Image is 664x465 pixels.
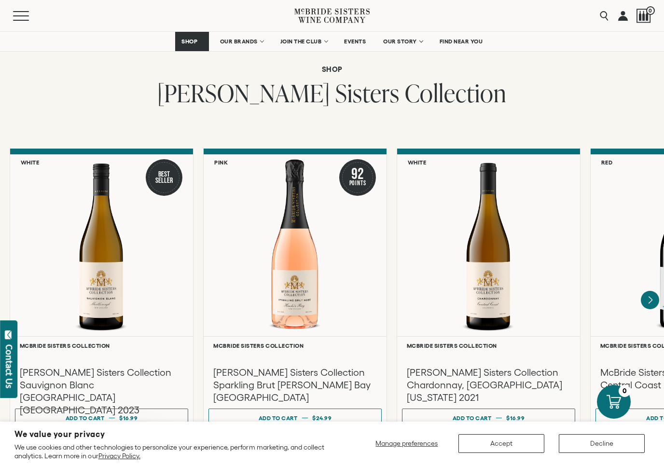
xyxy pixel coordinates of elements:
[506,415,525,421] span: $16.99
[559,434,645,453] button: Decline
[98,452,140,460] a: Privacy Policy.
[370,434,444,453] button: Manage preferences
[213,366,377,404] h3: [PERSON_NAME] Sisters Collection Sparkling Brut [PERSON_NAME] Bay [GEOGRAPHIC_DATA]
[20,342,183,349] h6: McBride Sisters Collection
[157,76,330,109] span: [PERSON_NAME]
[440,38,483,45] span: FIND NEAR YOU
[453,411,492,425] div: Add to cart
[181,38,198,45] span: SHOP
[601,159,613,165] h6: Red
[20,366,183,416] h3: [PERSON_NAME] Sisters Collection Sauvignon Blanc [GEOGRAPHIC_DATA] [GEOGRAPHIC_DATA] 2023
[397,149,581,433] a: White McBride Sisters Collection Chardonnay, Central Coast California McBride Sisters Collection ...
[220,38,258,45] span: OUR BRANDS
[14,443,338,460] p: We use cookies and other technologies to personalize your experience, perform marketing, and coll...
[214,32,269,51] a: OUR BRANDS
[407,366,570,404] h3: [PERSON_NAME] Sisters Collection Chardonnay, [GEOGRAPHIC_DATA][US_STATE] 2021
[175,32,209,51] a: SHOP
[119,415,138,421] span: $16.99
[338,32,372,51] a: EVENTS
[402,409,575,428] button: Add to cart $16.99
[407,342,570,349] h6: McBride Sisters Collection
[344,38,366,45] span: EVENTS
[335,76,400,109] span: Sisters
[312,415,332,421] span: $24.99
[405,76,507,109] span: Collection
[377,32,429,51] a: OUR STORY
[646,6,655,15] span: 0
[4,344,14,388] div: Contact Us
[14,430,338,438] h2: We value your privacy
[213,342,377,349] h6: McBride Sisters Collection
[15,409,188,428] button: Add to cart $16.99
[21,159,40,165] h6: White
[383,38,417,45] span: OUR STORY
[10,149,194,433] a: White Best Seller McBride Sisters Collection SauvignonBlanc McBride Sisters Collection [PERSON_NA...
[408,159,427,165] h6: White
[203,149,387,433] a: Pink 92 Points McBride Sisters Collection Sparkling Brut Rose Hawke's Bay NV McBride Sisters Coll...
[214,159,228,165] h6: Pink
[208,409,382,428] button: Add to cart $24.99
[66,411,105,425] div: Add to cart
[13,11,48,21] button: Mobile Menu Trigger
[641,291,659,309] button: Next
[259,411,298,425] div: Add to cart
[619,385,631,397] div: 0
[433,32,489,51] a: FIND NEAR YOU
[280,38,322,45] span: JOIN THE CLUB
[375,439,438,447] span: Manage preferences
[458,434,544,453] button: Accept
[274,32,333,51] a: JOIN THE CLUB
